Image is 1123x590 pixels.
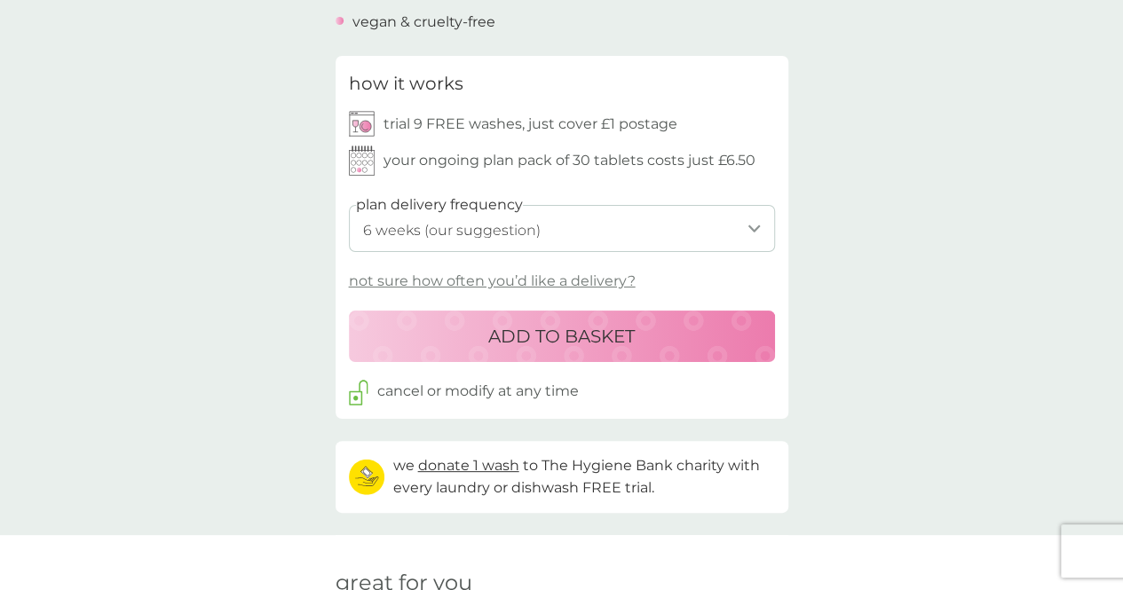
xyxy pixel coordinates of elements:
label: plan delivery frequency [356,193,523,216]
p: cancel or modify at any time [377,380,579,403]
p: trial 9 FREE washes, just cover £1 postage [384,113,677,136]
h3: how it works [349,69,463,98]
button: ADD TO BASKET [349,311,775,362]
span: donate 1 wash [418,457,519,474]
p: not sure how often you’d like a delivery? [349,270,636,293]
p: ADD TO BASKET [488,322,635,350]
p: vegan & cruelty-free [352,11,495,34]
p: we to The Hygiene Bank charity with every laundry or dishwash FREE trial. [393,454,775,500]
p: your ongoing plan pack of 30 tablets costs just £6.50 [384,149,755,172]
